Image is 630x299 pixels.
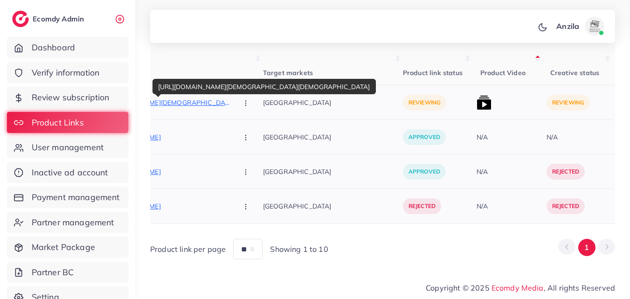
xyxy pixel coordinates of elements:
a: Review subscription [7,87,128,108]
span: Copyright © 2025 [426,282,615,293]
a: logoEcomdy Admin [12,11,86,27]
p: [URL][DOMAIN_NAME][DEMOGRAPHIC_DATA][DEMOGRAPHIC_DATA] [90,97,230,108]
p: [URL][DOMAIN_NAME] [90,201,230,212]
a: Partner BC [7,262,128,283]
ul: Pagination [558,239,615,256]
a: Verify information [7,62,128,83]
p: [GEOGRAPHIC_DATA] [263,196,403,217]
p: Anzila [556,21,579,32]
p: [URL][DOMAIN_NAME] [90,166,230,177]
span: Showing 1 to 10 [270,244,328,255]
span: Product link status [403,69,463,77]
p: rejected [403,198,441,214]
p: [URL][DOMAIN_NAME] [90,132,230,143]
span: Product Video [480,69,526,77]
a: Inactive ad account [7,162,128,183]
div: [URL][DOMAIN_NAME][DEMOGRAPHIC_DATA][DEMOGRAPHIC_DATA] [152,79,376,94]
img: list product video [477,95,492,110]
span: Creative status [550,69,599,77]
span: Payment management [32,191,120,203]
div: N/A [547,132,558,142]
span: Product link per page [150,244,226,255]
p: approved [403,129,446,145]
div: N/A [477,202,488,211]
span: , All rights Reserved [544,282,615,293]
p: [GEOGRAPHIC_DATA] [263,161,403,182]
a: Dashboard [7,37,128,58]
span: Partner BC [32,266,74,278]
div: N/A [477,167,488,176]
span: Review subscription [32,91,110,104]
p: [GEOGRAPHIC_DATA] [263,126,403,147]
p: rejected [547,198,585,214]
a: Payment management [7,187,128,208]
img: logo [12,11,29,27]
a: Product Links [7,112,128,133]
a: Ecomdy Media [492,283,544,292]
p: approved [403,164,446,180]
span: User management [32,141,104,153]
span: Target markets [263,69,313,77]
p: rejected [547,164,585,180]
img: avatar [585,17,604,35]
span: Verify information [32,67,100,79]
a: User management [7,137,128,158]
a: Market Package [7,236,128,258]
span: Product Links [32,117,84,129]
p: reviewing [403,95,446,111]
a: Anzilaavatar [551,17,608,35]
a: Partner management [7,212,128,233]
span: Dashboard [32,42,75,54]
span: Partner management [32,216,114,229]
p: [GEOGRAPHIC_DATA] [263,92,403,113]
p: reviewing [547,95,590,111]
span: Inactive ad account [32,167,108,179]
span: Market Package [32,241,95,253]
h2: Ecomdy Admin [33,14,86,23]
div: N/A [477,132,488,142]
button: Go to page 1 [578,239,595,256]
